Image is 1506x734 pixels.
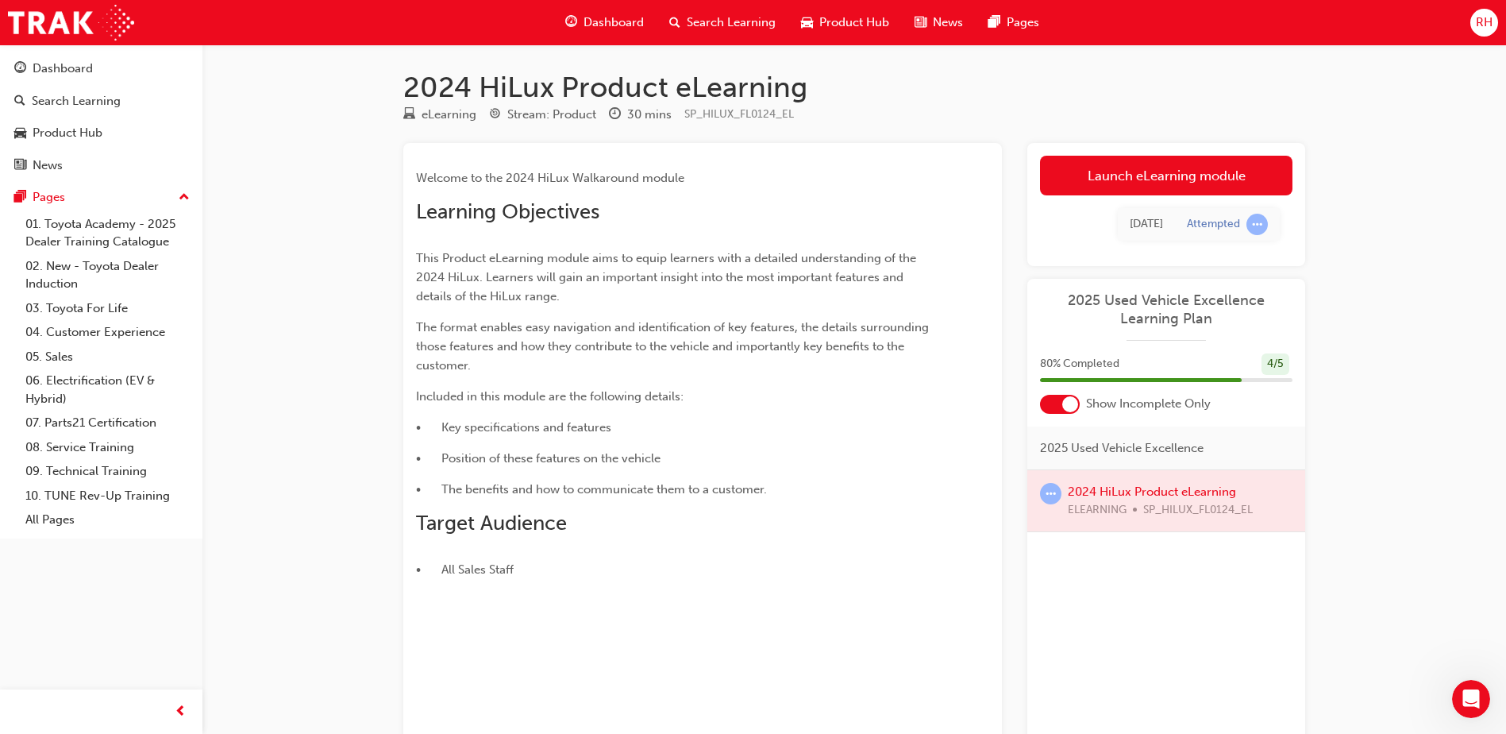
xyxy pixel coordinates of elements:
[179,187,190,208] span: up-icon
[8,5,134,41] img: Trak
[19,254,196,296] a: 02. New - Toyota Dealer Induction
[565,13,577,33] span: guage-icon
[788,6,902,39] a: car-iconProduct Hub
[6,54,196,83] a: Dashboard
[1476,14,1493,32] span: RH
[489,108,501,122] span: target-icon
[6,151,196,180] a: News
[609,105,672,125] div: Duration
[1187,217,1240,232] div: Attempted
[19,435,196,460] a: 08. Service Training
[801,13,813,33] span: car-icon
[1130,215,1163,234] div: Fri Sep 19 2025 11:36:50 GMT+1000 (Australian Eastern Standard Time)
[1086,395,1211,413] span: Show Incomplete Only
[1040,439,1204,458] span: 2025 Used Vehicle Excellence
[657,6,788,39] a: search-iconSearch Learning
[33,60,93,78] div: Dashboard
[403,108,415,122] span: learningResourceType_ELEARNING-icon
[1040,355,1119,373] span: 80 % Completed
[902,6,976,39] a: news-iconNews
[33,124,102,142] div: Product Hub
[19,296,196,321] a: 03. Toyota For Life
[416,199,599,224] span: Learning Objectives
[416,451,661,466] span: • Position of these features on the vehicle
[19,508,196,532] a: All Pages
[507,106,596,124] div: Stream: Product
[1261,353,1289,375] div: 4 / 5
[1040,156,1292,195] a: Launch eLearning module
[933,14,963,32] span: News
[6,183,196,212] button: Pages
[19,320,196,345] a: 04. Customer Experience
[6,87,196,116] a: Search Learning
[32,92,121,110] div: Search Learning
[6,118,196,148] a: Product Hub
[1040,483,1061,504] span: learningRecordVerb_ATTEMPT-icon
[416,420,611,435] span: • Key specifications and features
[416,251,919,303] span: This Product eLearning module aims to equip learners with a detailed understanding of the 2024 Hi...
[416,389,684,404] span: Included in this module are the following details:
[1452,680,1490,718] iframe: Intercom live chat
[1470,9,1498,37] button: RH
[1246,214,1268,235] span: learningRecordVerb_ATTEMPT-icon
[915,13,926,33] span: news-icon
[1007,14,1039,32] span: Pages
[33,156,63,175] div: News
[609,108,621,122] span: clock-icon
[14,191,26,205] span: pages-icon
[416,562,514,577] span: • All Sales Staff
[14,62,26,76] span: guage-icon
[403,70,1305,105] h1: 2024 HiLux Product eLearning
[14,95,25,109] span: search-icon
[416,320,932,373] span: The format enables easy navigation and identification of key features, the details surrounding th...
[976,6,1052,39] a: pages-iconPages
[669,13,680,33] span: search-icon
[403,105,476,125] div: Type
[19,345,196,369] a: 05. Sales
[819,14,889,32] span: Product Hub
[687,14,776,32] span: Search Learning
[6,51,196,183] button: DashboardSearch LearningProduct HubNews
[175,702,187,722] span: prev-icon
[416,482,767,496] span: • The benefits and how to communicate them to a customer.
[684,107,794,121] span: Learning resource code
[489,105,596,125] div: Stream
[19,411,196,435] a: 07. Parts21 Certification
[19,459,196,484] a: 09. Technical Training
[14,159,26,173] span: news-icon
[19,212,196,254] a: 01. Toyota Academy - 2025 Dealer Training Catalogue
[988,13,1000,33] span: pages-icon
[416,171,684,185] span: Welcome to the 2024 HiLux Walkaround module
[416,511,567,535] span: Target Audience
[553,6,657,39] a: guage-iconDashboard
[1040,292,1292,327] a: 2025 Used Vehicle Excellence Learning Plan
[19,369,196,411] a: 06. Electrification (EV & Hybrid)
[14,126,26,141] span: car-icon
[584,14,644,32] span: Dashboard
[627,106,672,124] div: 30 mins
[422,106,476,124] div: eLearning
[19,484,196,508] a: 10. TUNE Rev-Up Training
[33,188,65,207] div: Pages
